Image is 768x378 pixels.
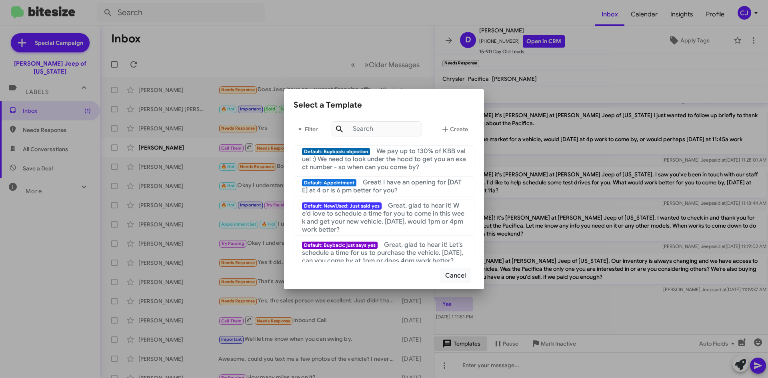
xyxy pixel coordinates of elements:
span: Default: Appointment [302,179,356,186]
div: Select a Template [294,99,474,112]
span: Default: New/Used: Just said yes [302,202,382,210]
span: Create [440,122,468,136]
span: Great, glad to hear it! We'd love to schedule a time for you to come in this week and get your ne... [302,202,464,234]
span: We pay up to 130% of KBB value! :) We need to look under the hood to get you an exact number - so... [302,147,466,171]
button: Create [434,120,474,139]
span: Default: Buyback: objection [302,148,370,155]
span: Filter [294,122,319,136]
button: Cancel [440,268,471,283]
button: Filter [294,120,319,139]
span: Great, glad to hear it! Let's schedule a time for us to purchase the vehicle. [DATE], can you com... [302,241,463,265]
input: Search [332,121,422,136]
span: Great! I have an opening for [DATE] at 4 or is 6 pm better for you? [302,178,462,194]
span: Default: Buyback: just says yes [302,242,378,249]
